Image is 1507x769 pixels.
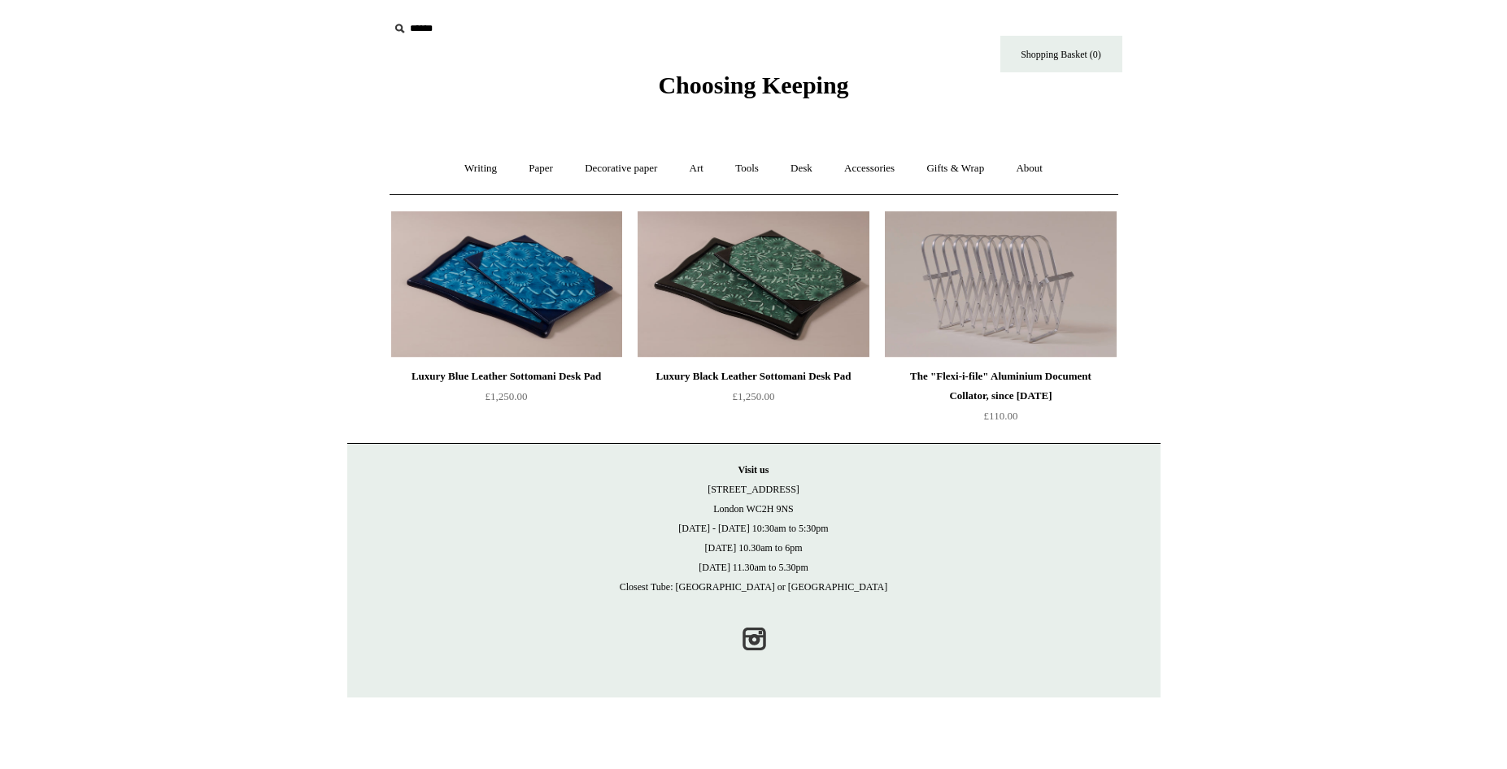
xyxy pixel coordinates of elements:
[736,621,772,657] a: Instagram
[486,390,528,402] span: £1,250.00
[658,85,848,96] a: Choosing Keeping
[638,367,869,433] a: Luxury Black Leather Sottomani Desk Pad £1,250.00
[391,211,622,358] img: Luxury Blue Leather Sottomani Desk Pad
[885,367,1116,433] a: The "Flexi-i-file" Aluminium Document Collator, since [DATE] £110.00
[984,410,1018,422] span: £110.00
[830,147,909,190] a: Accessories
[1000,36,1122,72] a: Shopping Basket (0)
[721,147,773,190] a: Tools
[1001,147,1057,190] a: About
[364,460,1144,597] p: [STREET_ADDRESS] London WC2H 9NS [DATE] - [DATE] 10:30am to 5:30pm [DATE] 10.30am to 6pm [DATE] 1...
[675,147,718,190] a: Art
[733,390,775,402] span: £1,250.00
[391,367,622,433] a: Luxury Blue Leather Sottomani Desk Pad £1,250.00
[391,211,622,358] a: Luxury Blue Leather Sottomani Desk Pad Luxury Blue Leather Sottomani Desk Pad
[514,147,568,190] a: Paper
[638,211,869,358] img: Luxury Black Leather Sottomani Desk Pad
[658,72,848,98] span: Choosing Keeping
[395,367,618,386] div: Luxury Blue Leather Sottomani Desk Pad
[738,464,769,476] strong: Visit us
[638,211,869,358] a: Luxury Black Leather Sottomani Desk Pad Luxury Black Leather Sottomani Desk Pad
[889,367,1112,406] div: The "Flexi-i-file" Aluminium Document Collator, since [DATE]
[885,211,1116,358] img: The "Flexi-i-file" Aluminium Document Collator, since 1941
[885,211,1116,358] a: The "Flexi-i-file" Aluminium Document Collator, since 1941 The "Flexi-i-file" Aluminium Document ...
[450,147,512,190] a: Writing
[570,147,672,190] a: Decorative paper
[912,147,999,190] a: Gifts & Wrap
[776,147,827,190] a: Desk
[642,367,865,386] div: Luxury Black Leather Sottomani Desk Pad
